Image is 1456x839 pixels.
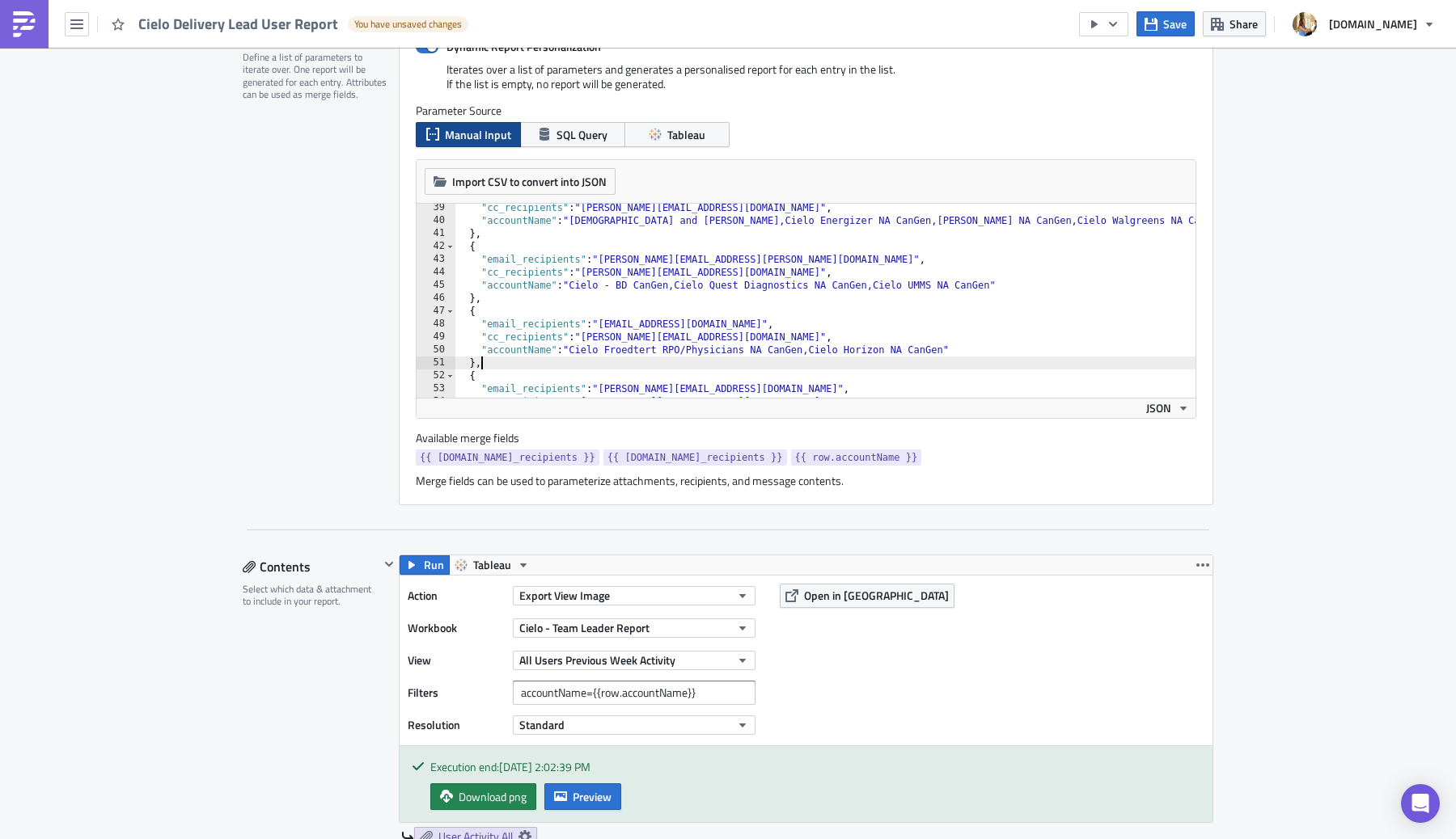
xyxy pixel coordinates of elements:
img: tableau_6 [6,134,70,147]
span: You have unsaved changes [354,18,462,31]
span: All Users Previous Week Activity [519,651,675,668]
img: Avatar [1291,11,1318,38]
div: Merge fields can be used to parameterize attachments, recipients, and message contents. [416,474,1196,488]
button: Hide content [379,554,399,574]
label: Workbook [408,616,505,640]
span: Run [424,555,444,575]
div: 51 [417,356,455,369]
body: Rich Text Area. Press ALT-0 for help. [6,6,772,302]
button: Open in [GEOGRAPHIC_DATA] [780,584,954,608]
div: Select which data & attachment to include in your report. [243,583,379,608]
button: Export View Image [513,586,756,605]
button: Share [1203,11,1266,36]
div: 41 [417,227,455,240]
a: {{ [DOMAIN_NAME]_recipients }} [416,449,599,466]
span: Preview [573,788,612,805]
span: Download png [459,788,527,805]
div: 39 [417,201,455,214]
button: Standard [513,715,756,735]
span: Cielo - Team Leader Report [519,619,650,636]
div: 49 [417,331,455,344]
label: View [408,648,505,672]
a: Download png [430,783,536,810]
button: All Users Previous Week Activity [513,651,756,670]
div: 42 [417,240,455,253]
a: {{ row.accountName }} [791,449,922,466]
label: Resolution [408,713,505,737]
div: 54 [417,395,455,408]
label: Parameter Source [416,103,1196,118]
button: Run [400,555,450,575]
span: JSON [1146,399,1171,416]
div: Open Intercom Messenger [1401,784,1440,823]
button: Tableau [449,555,535,575]
span: {{ [DOMAIN_NAME]_recipients }} [607,449,783,466]
span: Standard [519,716,565,733]
span: Export View Image [519,587,610,604]
label: Filters [408,681,505,705]
div: 46 [417,292,455,305]
div: Iterates over a list of parameters and generates a personalised report for each entry in the list... [416,62,1196,103]
button: [DOMAIN_NAME] [1283,6,1444,42]
span: {{ row.accountName }} [795,449,918,466]
label: Available merge fields [416,431,537,445]
button: JSON [1141,398,1196,418]
button: Save [1136,11,1195,36]
span: Tableau [473,555,511,575]
div: 44 [417,266,455,279]
div: Contents [243,554,379,579]
button: SQL Query [520,122,625,147]
button: Import CSV to convert into JSON [425,168,616,195]
span: Open in [GEOGRAPHIC_DATA] [804,587,949,604]
span: Cielo Delivery Lead User Report [138,15,340,33]
div: Hello, [6,70,772,82]
div: 45 [417,279,455,292]
span: [DOMAIN_NAME] [1329,15,1417,32]
button: Cielo - Team Leader Report [513,618,756,638]
button: Tableau [624,122,730,147]
span: Save [1163,15,1187,32]
div: Please see below previous week's activity for the following accounts: [6,95,772,108]
div: 43 [417,253,455,266]
div: 53 [417,382,455,395]
label: Action [408,584,505,608]
span: Manual Input [445,126,511,143]
span: Tableau [667,126,705,143]
span: Share [1230,15,1258,32]
button: Manual Input [416,122,521,147]
a: {{ [DOMAIN_NAME]_recipients }} [603,449,787,466]
div: 50 [417,344,455,356]
div: Execution end: [DATE] 2:02:39 PM [430,758,1200,775]
img: PushMetrics [11,11,37,37]
input: Filter1=Value1&... [513,681,756,705]
div: Define a list of parameters to iterate over. One report will be generated for each entry. Attribu... [243,51,388,101]
span: SQL Query [557,126,607,143]
div: 48 [417,318,455,331]
div: 40 [417,214,455,227]
button: Preview [544,783,621,810]
span: Import CSV to convert into JSON [452,173,607,190]
div: 52 [417,369,455,382]
span: {{ [DOMAIN_NAME]_recipients }} [420,449,595,466]
div: 47 [417,305,455,318]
